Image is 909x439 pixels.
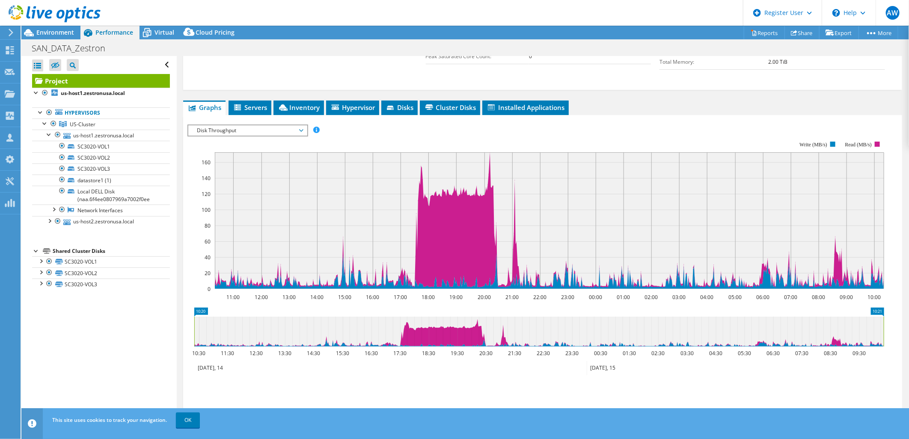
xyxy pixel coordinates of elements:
span: Cluster Disks [424,103,476,112]
text: Write (MB/s) [799,142,827,148]
text: 13:00 [282,294,296,301]
text: 40 [205,254,211,261]
a: Reports [744,26,785,39]
span: Disk Throughput [193,125,303,136]
text: 22:00 [533,294,547,301]
text: 01:30 [623,350,636,357]
span: Performance [95,28,133,36]
span: Environment [36,28,74,36]
text: 160 [202,159,211,166]
text: 100 [202,206,211,214]
a: Export [819,26,859,39]
a: US-Cluster [32,119,170,130]
span: Disks [386,103,413,112]
span: Cloud Pricing [196,28,235,36]
text: 11:30 [221,350,234,357]
text: 140 [202,175,211,182]
span: This site uses cookies to track your navigation. [52,416,167,424]
text: 06:00 [756,294,769,301]
text: 07:00 [784,294,797,301]
text: 16:30 [365,350,378,357]
svg: \n [832,9,840,17]
a: SC3020-VOL2 [32,152,170,163]
a: More [858,26,898,39]
text: 18:30 [422,350,435,357]
div: Shared Cluster Disks [53,246,170,256]
text: 05:30 [738,350,751,357]
text: 04:30 [709,350,722,357]
a: us-host2.zestronusa.local [32,216,170,227]
span: AW [886,6,900,20]
span: US-Cluster [70,121,95,128]
text: 08:30 [824,350,837,357]
text: 12:30 [250,350,263,357]
text: 10:30 [192,350,205,357]
text: 00:00 [589,294,602,301]
text: 23:00 [561,294,574,301]
text: 11:00 [226,294,240,301]
a: Share [784,26,820,39]
span: Graphs [187,103,221,112]
text: 02:00 [645,294,658,301]
text: 17:00 [394,294,407,301]
text: 02:30 [651,350,665,357]
a: Hypervisors [32,107,170,119]
text: 06:30 [766,350,780,357]
text: 22:30 [537,350,550,357]
text: 21:30 [508,350,521,357]
a: Local DELL Disk (naa.6f4ee0807969a7002f0ee [32,186,170,205]
text: 07:30 [795,350,808,357]
text: 19:30 [451,350,464,357]
text: 20:30 [479,350,493,357]
a: Project [32,74,170,88]
b: us-host1.zestronusa.local [61,89,125,97]
text: 00:30 [594,350,607,357]
text: 120 [202,190,211,198]
a: OK [176,412,200,428]
a: us-host1.zestronusa.local [32,130,170,141]
text: Read (MB/s) [845,142,872,148]
b: 0 [529,53,532,60]
text: 05:00 [728,294,742,301]
td: Peak Saturated Core Count: [426,49,529,64]
text: 04:00 [700,294,713,301]
h1: SAN_DATA_Zestron [28,44,119,53]
text: 0 [208,285,211,293]
a: us-host1.zestronusa.local [32,88,170,99]
text: 23:30 [565,350,579,357]
a: SC3020-VOL2 [32,267,170,279]
td: Total Memory: [659,54,768,69]
text: 14:30 [307,350,320,357]
text: 03:00 [672,294,686,301]
text: 17:30 [393,350,407,357]
text: 21:00 [505,294,519,301]
span: Servers [233,103,267,112]
b: 2.00 TiB [768,58,787,65]
text: 19:00 [449,294,463,301]
text: 09:00 [840,294,853,301]
text: 03:30 [680,350,694,357]
text: 08:00 [812,294,825,301]
a: SC3020-VOL3 [32,163,170,175]
text: 10:00 [867,294,881,301]
text: 09:30 [853,350,866,357]
span: Hypervisor [330,103,375,112]
text: 15:00 [338,294,351,301]
text: 12:00 [255,294,268,301]
text: 15:30 [336,350,349,357]
a: SC3020-VOL1 [32,256,170,267]
text: 14:00 [310,294,324,301]
span: Installed Applications [487,103,564,112]
text: 01:00 [617,294,630,301]
span: Virtual [154,28,174,36]
text: 13:30 [278,350,291,357]
text: 20:00 [478,294,491,301]
a: SC3020-VOL3 [32,279,170,290]
text: 20 [205,270,211,277]
a: datastore1 (1) [32,175,170,186]
text: 16:00 [366,294,379,301]
text: 18:00 [422,294,435,301]
span: Inventory [278,103,320,112]
text: 60 [205,238,211,245]
text: 80 [205,222,211,229]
